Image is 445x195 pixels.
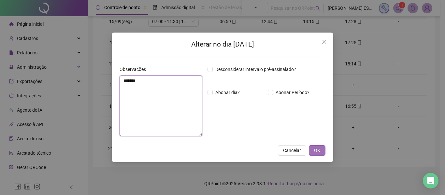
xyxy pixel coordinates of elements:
[319,36,329,47] button: Close
[213,66,299,73] span: Desconsiderar intervalo pré-assinalado?
[314,147,320,154] span: OK
[283,147,301,154] span: Cancelar
[423,173,438,188] div: Open Intercom Messenger
[309,145,325,156] button: OK
[120,39,325,50] h2: Alterar no dia [DATE]
[120,66,150,73] label: Observações
[278,145,306,156] button: Cancelar
[273,89,312,96] span: Abonar Período?
[213,89,242,96] span: Abonar dia?
[322,39,327,44] span: close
